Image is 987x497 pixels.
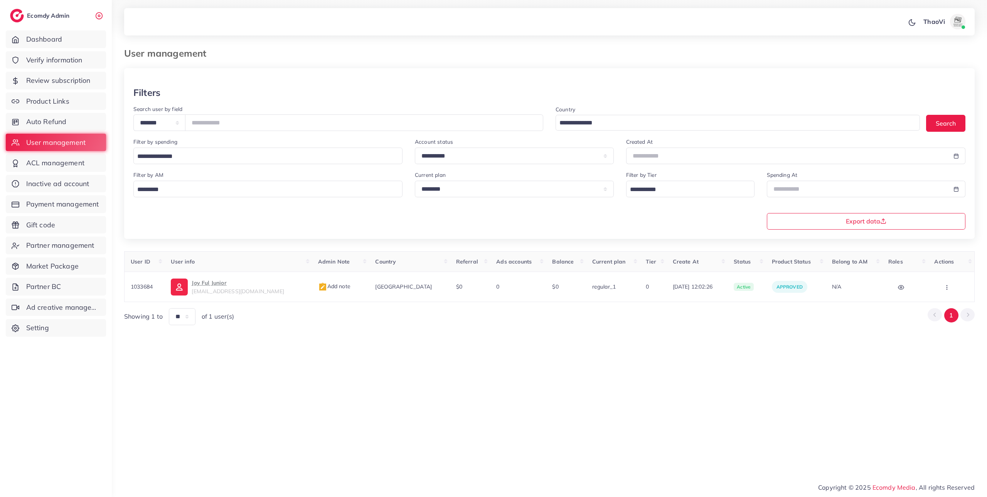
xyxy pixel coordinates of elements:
span: $0 [552,283,558,290]
input: Search for option [557,117,910,129]
span: Showing 1 to [124,312,163,321]
a: Review subscription [6,72,106,89]
button: Search [926,115,965,131]
a: Product Links [6,92,106,110]
a: User management [6,134,106,151]
div: Search for option [133,181,403,197]
img: admin_note.cdd0b510.svg [318,282,327,292]
span: 0 [646,283,649,290]
span: Setting [26,323,49,333]
span: approved [776,284,803,290]
span: Market Package [26,261,79,271]
a: Market Package [6,257,106,275]
a: Auto Refund [6,113,106,131]
p: ThaoVi [923,17,945,26]
label: Filter by spending [133,138,177,146]
span: [EMAIL_ADDRESS][DOMAIN_NAME] [192,288,284,295]
span: Actions [934,258,954,265]
button: Go to page 1 [944,308,958,322]
div: Search for option [133,148,403,164]
span: Referral [456,258,478,265]
span: Verify information [26,55,83,65]
span: Roles [888,258,903,265]
span: 0 [496,283,499,290]
div: Search for option [556,115,920,131]
span: [DATE] 12:02:26 [673,283,722,290]
a: Inactive ad account [6,175,106,193]
span: Partner BC [26,282,61,292]
span: Copyright © 2025 [818,483,975,492]
a: Partner BC [6,278,106,296]
span: $0 [456,283,462,290]
p: Joy Ful Junior [192,278,284,287]
span: Balance [552,258,574,265]
a: Payment management [6,195,106,213]
h3: Filters [133,87,160,98]
span: N/A [832,283,841,290]
span: active [734,283,754,291]
span: Belong to AM [832,258,868,265]
label: Spending At [767,171,798,179]
a: Setting [6,319,106,337]
span: Inactive ad account [26,179,89,189]
span: [GEOGRAPHIC_DATA] [375,283,432,290]
span: User management [26,138,86,148]
span: User info [171,258,194,265]
a: logoEcomdy Admin [10,9,71,22]
span: Status [734,258,751,265]
a: Partner management [6,237,106,254]
span: Payment management [26,199,99,209]
span: Auto Refund [26,117,67,127]
span: regular_1 [592,283,616,290]
a: ACL management [6,154,106,172]
span: Ads accounts [496,258,532,265]
a: Joy Ful Junior[EMAIL_ADDRESS][DOMAIN_NAME] [171,278,305,295]
label: Search user by field [133,105,182,113]
span: Export data [846,218,886,224]
a: Dashboard [6,30,106,48]
span: Product Status [772,258,811,265]
span: Country [375,258,396,265]
input: Search for option [135,184,392,196]
span: Tier [646,258,657,265]
span: User ID [131,258,150,265]
a: Verify information [6,51,106,69]
span: , All rights Reserved [916,483,975,492]
img: logo [10,9,24,22]
a: Gift code [6,216,106,234]
span: Current plan [592,258,626,265]
input: Search for option [627,184,744,196]
ul: Pagination [928,308,975,322]
span: ACL management [26,158,84,168]
label: Filter by Tier [626,171,657,179]
span: 1033684 [131,283,153,290]
img: avatar [950,14,965,29]
div: Search for option [626,181,755,197]
span: Review subscription [26,76,91,86]
span: Ad creative management [26,302,100,312]
label: Filter by AM [133,171,163,179]
span: Add note [318,283,350,290]
a: ThaoViavatar [919,14,968,29]
h3: User management [124,48,212,59]
label: Current plan [415,171,446,179]
h2: Ecomdy Admin [27,12,71,19]
input: Search for option [135,151,392,163]
span: Admin Note [318,258,350,265]
span: of 1 user(s) [202,312,234,321]
span: Create At [673,258,699,265]
a: Ecomdy Media [872,484,916,491]
a: Ad creative management [6,299,106,316]
span: Product Links [26,96,69,106]
span: Gift code [26,220,55,230]
span: Dashboard [26,34,62,44]
label: Created At [626,138,653,146]
img: ic-user-info.36bf1079.svg [171,279,188,296]
label: Country [556,106,575,113]
label: Account status [415,138,453,146]
span: Partner management [26,240,94,250]
button: Export data [767,213,966,230]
